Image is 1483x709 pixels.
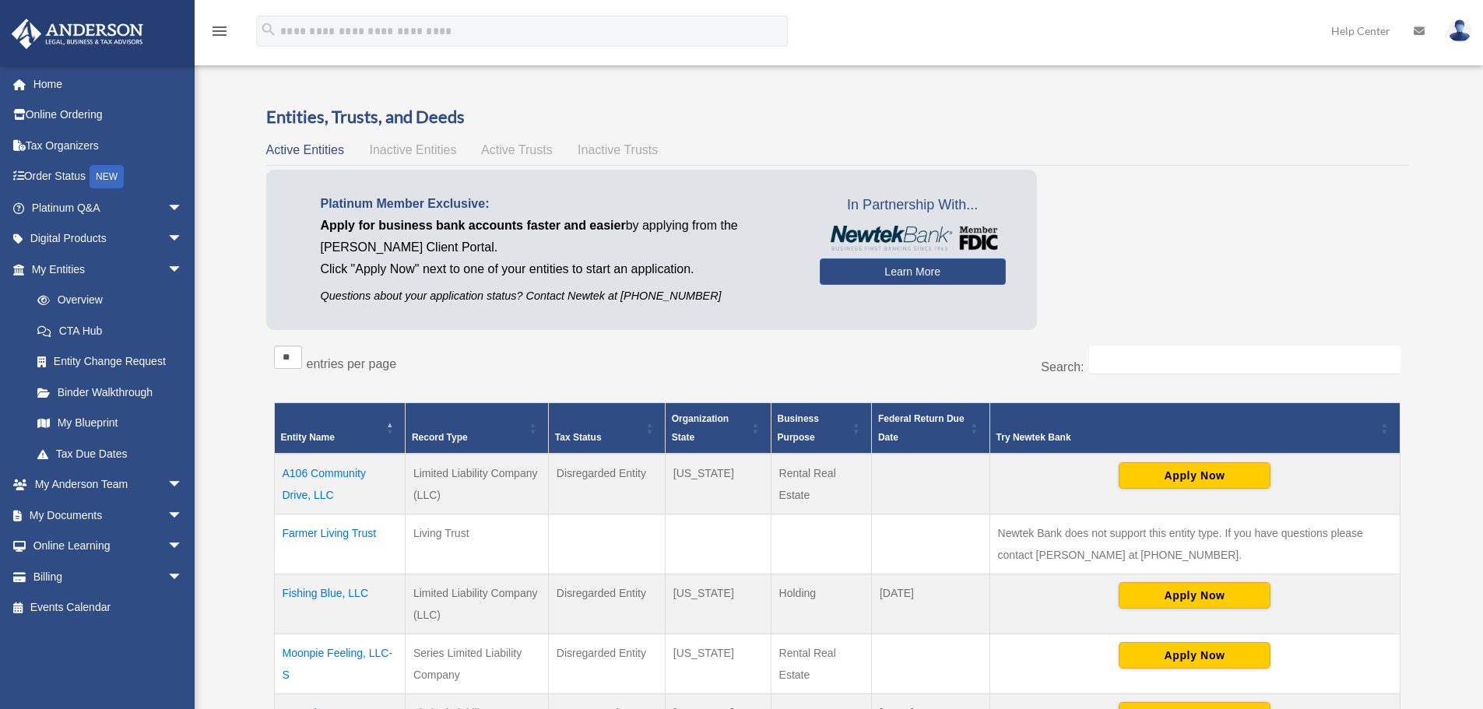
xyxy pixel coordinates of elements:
th: Record Type: Activate to sort [405,403,548,455]
span: arrow_drop_down [167,500,199,532]
button: Apply Now [1119,642,1270,669]
span: Active Trusts [481,143,553,156]
a: Events Calendar [11,592,206,623]
span: arrow_drop_down [167,531,199,563]
span: Record Type [412,432,468,443]
label: entries per page [307,357,397,370]
img: NewtekBankLogoSM.png [828,226,998,251]
span: Inactive Entities [369,143,456,156]
p: by applying from the [PERSON_NAME] Client Portal. [321,215,796,258]
span: In Partnership With... [820,193,1006,218]
th: Federal Return Due Date: Activate to sort [871,403,989,455]
td: Living Trust [405,514,548,574]
button: Apply Now [1119,462,1270,489]
a: Overview [22,285,191,316]
span: arrow_drop_down [167,254,199,286]
a: Learn More [820,258,1006,285]
td: Series Limited Liability Company [405,634,548,694]
td: [US_STATE] [665,574,771,634]
td: Moonpie Feeling, LLC-S [274,634,405,694]
td: Holding [771,574,871,634]
td: Newtek Bank does not support this entity type. If you have questions please contact [PERSON_NAME]... [989,514,1400,574]
span: arrow_drop_down [167,469,199,501]
td: Disregarded Entity [548,454,665,514]
a: Entity Change Request [22,346,199,377]
span: arrow_drop_down [167,192,199,224]
td: Rental Real Estate [771,454,871,514]
div: NEW [90,165,124,188]
img: Anderson Advisors Platinum Portal [7,19,148,49]
p: Click "Apply Now" next to one of your entities to start an application. [321,258,796,280]
span: arrow_drop_down [167,223,199,255]
td: Rental Real Estate [771,634,871,694]
p: Questions about your application status? Contact Newtek at [PHONE_NUMBER] [321,286,796,306]
th: Organization State: Activate to sort [665,403,771,455]
td: Limited Liability Company (LLC) [405,454,548,514]
a: menu [210,27,229,40]
a: My Documentsarrow_drop_down [11,500,206,531]
span: Entity Name [281,432,335,443]
th: Entity Name: Activate to invert sorting [274,403,405,455]
th: Try Newtek Bank : Activate to sort [989,403,1400,455]
a: Platinum Q&Aarrow_drop_down [11,192,206,223]
a: Digital Productsarrow_drop_down [11,223,206,254]
td: Disregarded Entity [548,634,665,694]
img: User Pic [1448,19,1471,42]
p: Platinum Member Exclusive: [321,193,796,215]
td: A106 Community Drive, LLC [274,454,405,514]
i: search [260,21,277,38]
span: Inactive Trusts [578,143,658,156]
th: Tax Status: Activate to sort [548,403,665,455]
a: Tax Organizers [11,130,206,161]
button: Apply Now [1119,582,1270,609]
span: Federal Return Due Date [878,413,965,443]
a: My Entitiesarrow_drop_down [11,254,199,285]
a: Billingarrow_drop_down [11,561,206,592]
td: [DATE] [871,574,989,634]
td: Disregarded Entity [548,574,665,634]
label: Search: [1041,360,1084,374]
span: Business Purpose [778,413,819,443]
a: Binder Walkthrough [22,377,199,408]
a: Online Learningarrow_drop_down [11,531,206,562]
span: Organization State [672,413,729,443]
th: Business Purpose: Activate to sort [771,403,871,455]
a: Tax Due Dates [22,438,199,469]
td: Fishing Blue, LLC [274,574,405,634]
td: Limited Liability Company (LLC) [405,574,548,634]
h3: Entities, Trusts, and Deeds [266,105,1408,129]
td: [US_STATE] [665,634,771,694]
a: Home [11,68,206,100]
a: Order StatusNEW [11,161,206,193]
a: My Anderson Teamarrow_drop_down [11,469,206,500]
span: arrow_drop_down [167,561,199,593]
i: menu [210,22,229,40]
div: Try Newtek Bank [996,428,1376,447]
a: My Blueprint [22,408,199,439]
span: Active Entities [266,143,344,156]
a: CTA Hub [22,315,199,346]
td: Farmer Living Trust [274,514,405,574]
td: [US_STATE] [665,454,771,514]
span: Tax Status [555,432,602,443]
span: Apply for business bank accounts faster and easier [321,219,626,232]
a: Online Ordering [11,100,206,131]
